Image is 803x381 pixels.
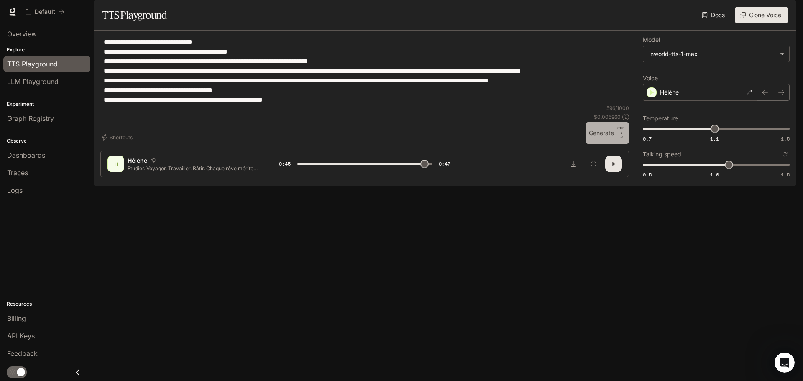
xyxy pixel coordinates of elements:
div: H [109,157,123,171]
p: ⏎ [617,125,626,141]
div: inworld-tts-1-max [643,46,789,62]
iframe: Intercom live chat [775,353,795,373]
button: Clone Voice [735,7,788,23]
button: Reset to default [780,150,790,159]
p: Default [35,8,55,15]
a: Docs [700,7,728,23]
p: 596 / 1000 [606,105,629,112]
div: inworld-tts-1-max [649,50,776,58]
span: 1.1 [710,135,719,142]
p: CTRL + [617,125,626,136]
p: Étudier. Voyager. Travailler. Bâtir. Chaque rêve mérite d'être protégé. Chez nos, on ne vend pas ... [128,165,259,172]
p: Voice [643,75,658,81]
p: Talking speed [643,151,681,157]
span: 1.5 [781,135,790,142]
span: 0:47 [439,160,450,168]
button: All workspaces [22,3,68,20]
span: 1.5 [781,171,790,178]
button: Download audio [565,156,582,172]
p: Hélène [128,156,147,165]
button: GenerateCTRL +⏎ [586,122,629,144]
button: Inspect [585,156,602,172]
button: Copy Voice ID [147,158,159,163]
span: 0.5 [643,171,652,178]
span: 0.7 [643,135,652,142]
span: 0:45 [279,160,291,168]
h1: TTS Playground [102,7,167,23]
button: Shortcuts [100,130,136,144]
p: Hélène [660,88,679,97]
span: 1.0 [710,171,719,178]
p: Model [643,37,660,43]
p: Temperature [643,115,678,121]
